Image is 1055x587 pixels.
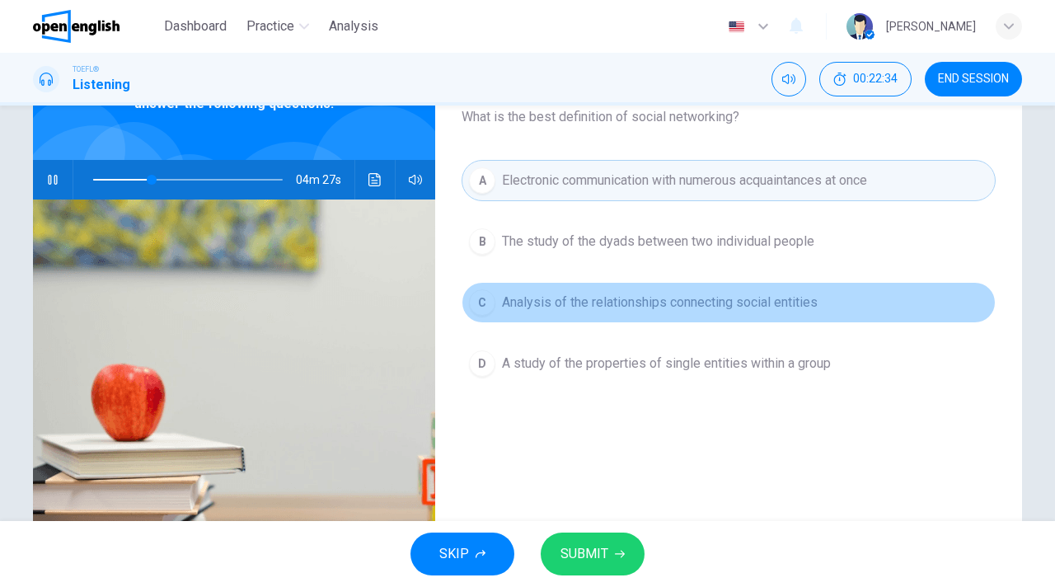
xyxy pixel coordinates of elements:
[925,62,1022,96] button: END SESSION
[322,12,385,41] button: Analysis
[502,232,814,251] span: The study of the dyads between two individual people
[296,160,354,200] span: 04m 27s
[462,343,996,384] button: DA study of the properties of single entities within a group
[439,542,469,566] span: SKIP
[502,171,867,190] span: Electronic communication with numerous acquaintances at once
[726,21,747,33] img: en
[469,228,495,255] div: B
[462,107,996,127] span: What is the best definition of social networking?
[462,221,996,262] button: BThe study of the dyads between two individual people
[502,293,818,312] span: Analysis of the relationships connecting social entities
[157,12,233,41] button: Dashboard
[73,75,130,95] h1: Listening
[469,350,495,377] div: D
[502,354,831,373] span: A study of the properties of single entities within a group
[938,73,1009,86] span: END SESSION
[73,63,99,75] span: TOEFL®
[771,62,806,96] div: Mute
[240,12,316,41] button: Practice
[246,16,294,36] span: Practice
[410,533,514,575] button: SKIP
[362,160,388,200] button: Click to see the audio transcription
[33,10,157,43] a: OpenEnglish logo
[33,10,120,43] img: OpenEnglish logo
[886,16,976,36] div: [PERSON_NAME]
[164,16,227,36] span: Dashboard
[469,167,495,194] div: A
[819,62,912,96] div: Hide
[469,289,495,316] div: C
[462,160,996,201] button: AElectronic communication with numerous acquaintances at once
[853,73,898,86] span: 00:22:34
[846,13,873,40] img: Profile picture
[329,16,378,36] span: Analysis
[462,282,996,323] button: CAnalysis of the relationships connecting social entities
[560,542,608,566] span: SUBMIT
[541,533,645,575] button: SUBMIT
[819,62,912,96] button: 00:22:34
